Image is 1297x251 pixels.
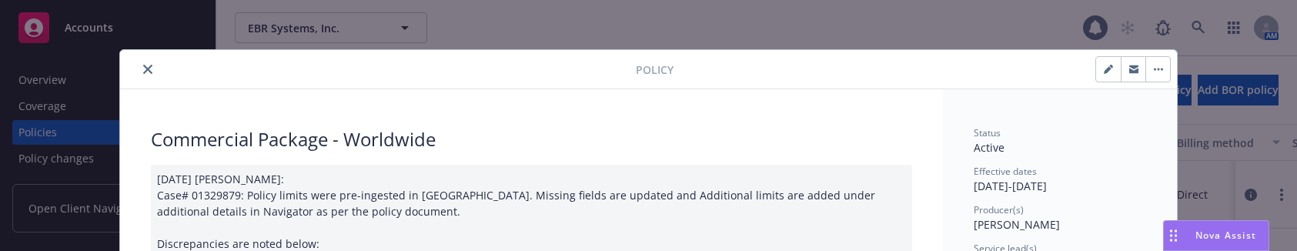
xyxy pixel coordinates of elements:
span: Producer(s) [974,203,1024,216]
span: Policy [636,62,674,78]
div: Drag to move [1164,221,1183,250]
span: Nova Assist [1195,229,1256,242]
span: Active [974,140,1005,155]
span: [PERSON_NAME] [974,217,1060,232]
button: Nova Assist [1163,220,1269,251]
div: Commercial Package - Worldwide [151,126,912,152]
span: Status [974,126,1001,139]
span: Effective dates [974,165,1037,178]
button: close [139,60,157,79]
div: [DATE] - [DATE] [974,165,1146,194]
